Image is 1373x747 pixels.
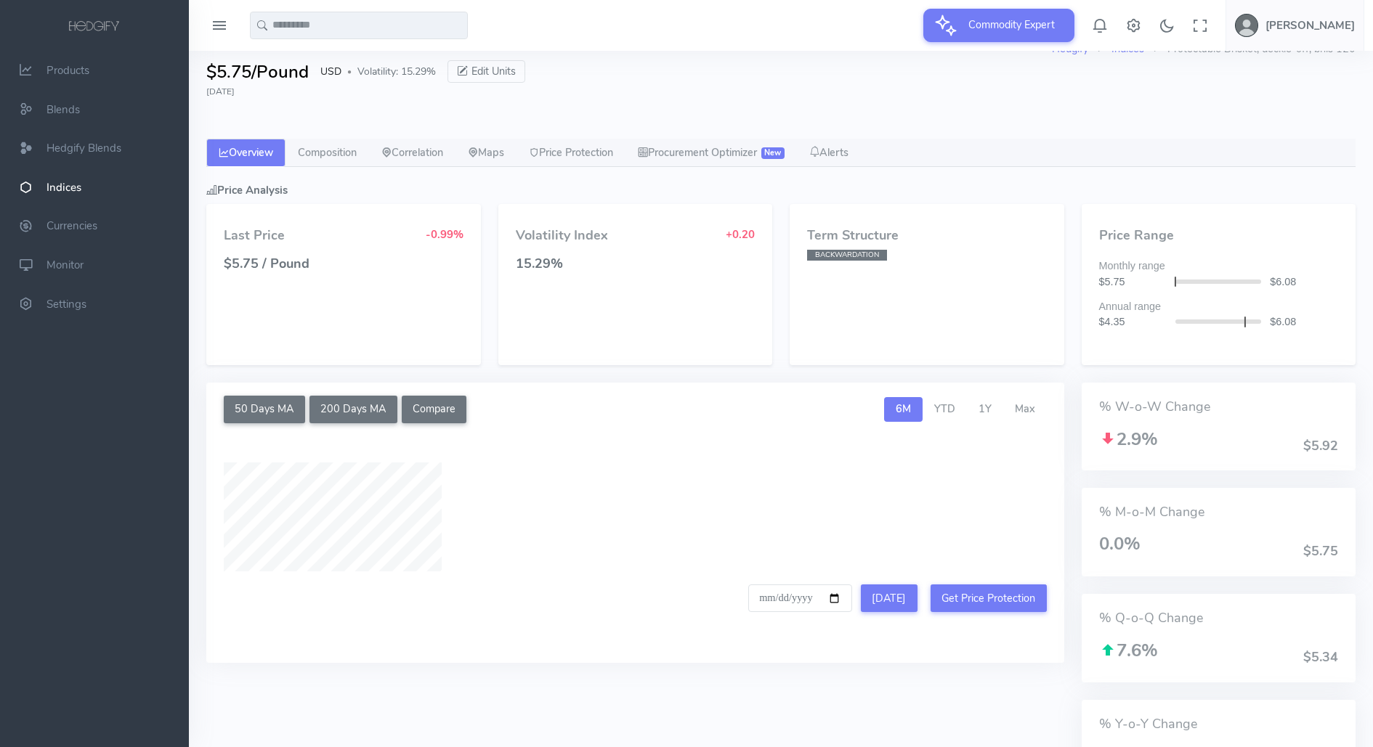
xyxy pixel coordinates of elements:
[206,59,309,85] span: $5.75/Pound
[625,139,797,168] a: Procurement Optimizer
[726,227,755,242] span: +0.20
[1090,299,1348,315] div: Annual range
[923,9,1074,42] button: Commodity Expert
[979,401,992,416] span: 1Y
[224,396,305,423] button: 50 Days MA
[402,396,467,423] button: Compare
[1099,717,1339,732] h4: % Y-o-Y Change
[1090,258,1348,274] div: Monthly range
[1235,14,1258,37] img: user-image
[807,229,1047,243] h4: Term Structure
[923,17,1074,32] a: Commodity Expert
[960,9,1064,41] span: Commodity Expert
[861,584,918,612] button: [DATE]
[1099,639,1158,662] span: 7.6%
[797,139,861,168] a: Alerts
[206,139,285,168] a: Overview
[1265,20,1355,31] h5: [PERSON_NAME]
[224,257,463,272] h4: $5.75 / Pound
[46,219,97,234] span: Currencies
[807,250,887,261] span: BACKWARDATION
[1090,314,1176,330] div: $4.35
[206,85,1356,98] div: [DATE]
[66,19,123,35] img: logo
[1099,428,1158,451] span: 2.9%
[285,139,369,168] a: Composition
[46,63,89,78] span: Products
[1303,544,1338,559] h4: $5.75
[46,141,121,155] span: Hedgify Blends
[46,180,81,195] span: Indices
[1099,505,1339,520] h4: % M-o-M Change
[46,297,86,311] span: Settings
[934,401,955,416] span: YTD
[931,584,1047,612] button: Get Price Protection
[320,64,341,79] span: USD
[761,147,785,159] span: New
[426,227,463,242] span: -0.99%
[46,258,84,272] span: Monitor
[1090,274,1176,290] div: $5.75
[516,229,608,243] h4: Volatility Index
[1099,229,1339,243] h4: Price Range
[369,139,455,168] a: Correlation
[447,60,525,83] button: Edit Units
[1261,314,1347,330] div: $6.08
[1099,400,1339,415] h4: % W-o-W Change
[1303,650,1338,665] h4: $5.34
[517,139,625,168] a: Price Protection
[1099,532,1141,555] span: 0.0%
[347,68,352,75] span: ●
[896,401,911,416] span: 6M
[516,257,756,272] h4: 15.29%
[455,139,517,168] a: Maps
[206,184,1356,196] h5: Price Analysis
[1261,274,1347,290] div: $6.08
[309,396,397,423] button: 200 Days MA
[224,229,285,243] h4: Last Price
[1015,401,1035,416] span: Max
[1099,611,1339,626] h4: % Q-o-Q Change
[46,102,80,117] span: Blends
[357,64,436,79] span: Volatility: 15.29%
[1303,439,1338,454] h4: $5.92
